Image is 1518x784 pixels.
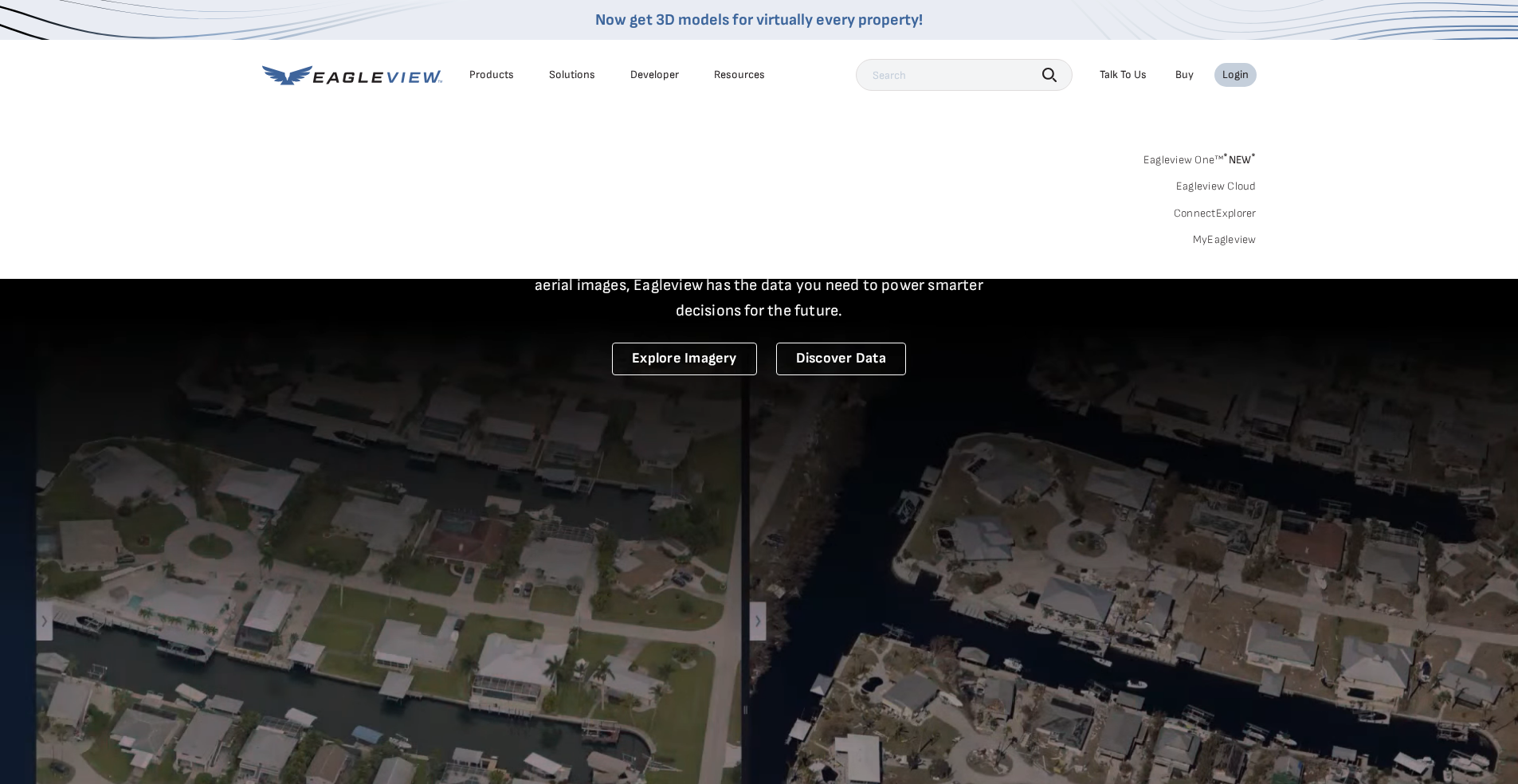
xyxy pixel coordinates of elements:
[1174,206,1257,221] a: ConnectExplorer
[714,68,765,82] div: Resources
[516,247,1003,323] p: A new era starts here. Built on more than 3.5 billion high-resolution aerial images, Eagleview ha...
[1223,153,1256,167] span: NEW
[1176,179,1257,194] a: Eagleview Cloud
[630,68,679,82] a: Developer
[1193,233,1257,247] a: MyEagleview
[612,343,757,375] a: Explore Imagery
[856,59,1073,91] input: Search
[469,68,514,82] div: Products
[776,343,906,375] a: Discover Data
[595,10,923,29] a: Now get 3D models for virtually every property!
[1143,148,1257,167] a: Eagleview One™*NEW*
[549,68,595,82] div: Solutions
[1100,68,1147,82] div: Talk To Us
[1175,68,1194,82] a: Buy
[1222,68,1249,82] div: Login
